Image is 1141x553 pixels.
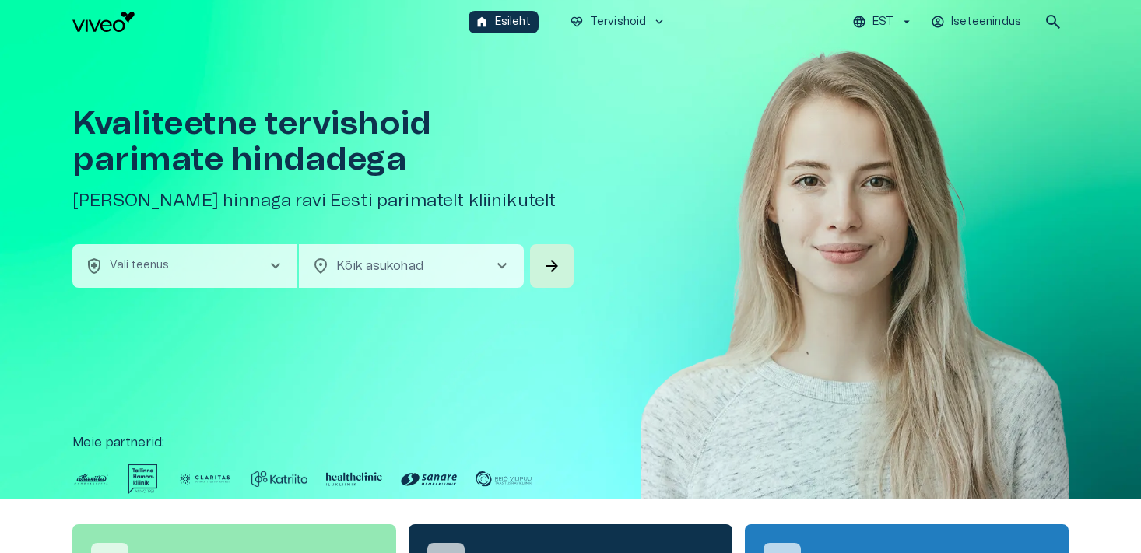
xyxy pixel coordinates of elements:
[929,11,1025,33] button: Iseteenindus
[72,12,135,32] img: Viveo logo
[476,464,532,494] img: Partner logo
[72,464,110,494] img: Partner logo
[1044,12,1062,31] span: search
[177,464,233,494] img: Partner logo
[85,257,104,275] span: health_and_safety
[641,44,1069,546] img: Woman smiling
[266,257,285,275] span: chevron_right
[326,464,382,494] img: Partner logo
[311,257,330,275] span: location_on
[110,257,170,274] p: Vali teenus
[652,15,666,29] span: keyboard_arrow_down
[72,190,577,212] h5: [PERSON_NAME] hinnaga ravi Eesti parimatelt kliinikutelt
[570,15,584,29] span: ecg_heart
[469,11,539,33] button: homeEsileht
[542,257,561,275] span: arrow_forward
[72,433,1069,452] p: Meie partnerid :
[128,464,158,494] img: Partner logo
[872,14,893,30] p: EST
[251,464,307,494] img: Partner logo
[563,11,673,33] button: ecg_heartTervishoidkeyboard_arrow_down
[475,15,489,29] span: home
[951,14,1021,30] p: Iseteenindus
[530,244,574,288] button: Search
[72,12,462,32] a: Navigate to homepage
[850,11,916,33] button: EST
[493,257,511,275] span: chevron_right
[590,14,647,30] p: Tervishoid
[401,464,457,494] img: Partner logo
[72,106,577,177] h1: Kvaliteetne tervishoid parimate hindadega
[72,244,297,288] button: health_and_safetyVali teenuschevron_right
[1037,6,1069,37] button: open search modal
[495,14,531,30] p: Esileht
[336,257,468,275] p: Kõik asukohad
